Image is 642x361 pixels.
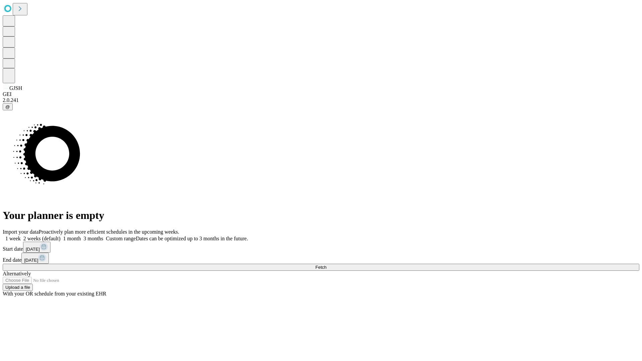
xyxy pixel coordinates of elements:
div: GEI [3,91,639,97]
div: Start date [3,242,639,253]
button: Fetch [3,264,639,271]
span: 1 month [63,236,81,241]
button: Upload a file [3,284,33,291]
div: End date [3,253,639,264]
div: 2.0.241 [3,97,639,103]
span: Fetch [315,265,326,270]
span: Alternatively [3,271,31,276]
span: 3 months [84,236,103,241]
span: Dates can be optimized up to 3 months in the future. [136,236,248,241]
span: Import your data [3,229,39,235]
span: 2 weeks (default) [23,236,61,241]
button: [DATE] [23,242,50,253]
span: Custom range [106,236,136,241]
span: 1 week [5,236,21,241]
button: @ [3,103,13,110]
span: [DATE] [24,258,38,263]
span: [DATE] [26,247,40,252]
span: GJSH [9,85,22,91]
h1: Your planner is empty [3,209,639,222]
span: Proactively plan more efficient schedules in the upcoming weeks. [39,229,179,235]
button: [DATE] [21,253,49,264]
span: With your OR schedule from your existing EHR [3,291,106,296]
span: @ [5,104,10,109]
